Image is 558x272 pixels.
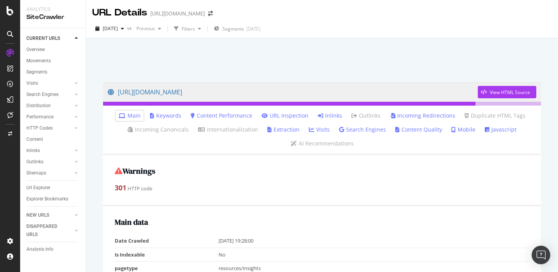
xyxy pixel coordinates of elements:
div: Search Engines [26,91,59,99]
a: Incoming Redirections [390,112,455,120]
a: Incoming Canonicals [127,126,189,133]
div: Distribution [26,102,51,110]
h2: Main data [115,218,529,226]
a: Content Quality [395,126,442,133]
a: [URL][DOMAIN_NAME] [108,82,478,102]
div: NEW URLS [26,211,49,219]
a: Outlinks [351,112,381,120]
div: Visits [26,79,38,87]
div: DISAPPEARED URLS [26,222,65,239]
div: arrow-right-arrow-left [208,11,213,16]
a: CURRENT URLS [26,34,72,43]
div: SiteCrawler [26,13,79,22]
a: Mobile [451,126,475,133]
a: Content [26,135,80,144]
td: No [219,248,530,262]
div: HTTP Codes [26,124,53,132]
div: Outlinks [26,158,43,166]
span: vs [127,25,133,31]
div: Inlinks [26,147,40,155]
a: Main [119,112,141,120]
div: Explorer Bookmarks [26,195,68,203]
a: Url Explorer [26,184,80,192]
strong: 301 [115,183,126,192]
td: Is Indexable [115,248,219,262]
a: Inlinks [318,112,342,120]
a: Movements [26,57,80,65]
a: AI Recommendations [291,140,354,147]
a: Search Engines [26,91,72,99]
div: [DATE] [246,26,260,32]
a: Javascript [485,126,517,133]
div: View HTML Source [490,89,530,96]
a: Visits [26,79,72,87]
a: Performance [26,113,72,121]
div: Sitemaps [26,169,46,177]
a: Internationalization [198,126,258,133]
span: Previous [133,25,155,32]
a: Keywords [150,112,181,120]
a: DISAPPEARED URLS [26,222,72,239]
a: Visits [309,126,330,133]
div: Analysis Info [26,245,53,253]
td: [DATE] 19:28:00 [219,234,530,248]
div: Performance [26,113,53,121]
button: Filters [171,22,204,35]
span: 2025 Oct. 3rd [103,25,118,32]
div: Content [26,135,43,144]
a: NEW URLS [26,211,72,219]
div: Url Explorer [26,184,50,192]
div: Movements [26,57,51,65]
a: Outlinks [26,158,72,166]
div: Segments [26,68,47,76]
div: Analytics [26,6,79,13]
button: View HTML Source [478,86,536,98]
a: Duplicate HTML Tags [465,112,525,120]
a: Content Performance [191,112,252,120]
div: URL Details [92,6,147,19]
td: Date Crawled [115,234,219,248]
a: URL Inspection [262,112,308,120]
a: Sitemaps [26,169,72,177]
a: Explorer Bookmarks [26,195,80,203]
button: Segments[DATE] [211,22,263,35]
div: CURRENT URLS [26,34,60,43]
h2: Warnings [115,167,529,175]
a: Distribution [26,102,72,110]
a: Extraction [267,126,300,133]
span: Segments [222,26,244,32]
a: Search Engines [339,126,386,133]
a: Segments [26,68,80,76]
button: Previous [133,22,164,35]
a: Overview [26,46,80,54]
div: Overview [26,46,45,54]
a: Inlinks [26,147,72,155]
div: [URL][DOMAIN_NAME] [150,10,205,17]
a: HTTP Codes [26,124,72,132]
a: Analysis Info [26,245,80,253]
div: HTTP code [115,183,529,193]
div: Filters [182,26,195,32]
button: [DATE] [92,22,127,35]
div: Open Intercom Messenger [532,246,550,264]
